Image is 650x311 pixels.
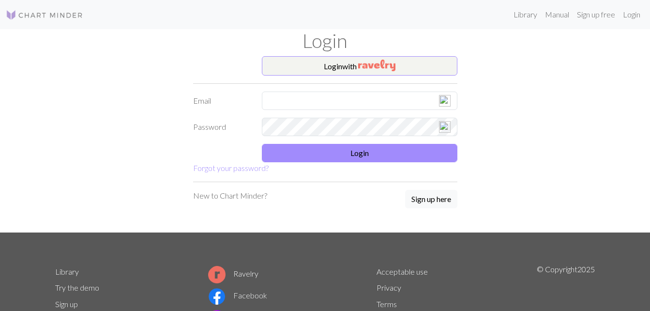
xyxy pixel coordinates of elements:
p: New to Chart Minder? [193,190,267,202]
a: Sign up here [405,190,457,209]
img: npw-badge-icon-locked.svg [439,121,451,133]
a: Manual [541,5,573,24]
a: Ravelry [208,269,258,278]
a: Facebook [208,291,267,300]
img: Ravelry [358,60,395,71]
a: Forgot your password? [193,163,269,172]
h1: Login [49,29,601,52]
a: Sign up [55,299,78,309]
button: Sign up here [405,190,457,208]
img: Logo [6,9,83,21]
img: npw-badge-icon-locked.svg [439,95,451,107]
button: Loginwith [262,56,457,76]
a: Library [55,267,79,276]
img: Facebook logo [208,288,226,305]
a: Library [510,5,541,24]
label: Email [187,92,257,110]
img: Ravelry logo [208,266,226,283]
a: Acceptable use [377,267,428,276]
a: Login [619,5,644,24]
a: Try the demo [55,283,99,292]
a: Terms [377,299,397,309]
a: Privacy [377,283,401,292]
label: Password [187,118,257,136]
a: Sign up free [573,5,619,24]
button: Login [262,144,457,162]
